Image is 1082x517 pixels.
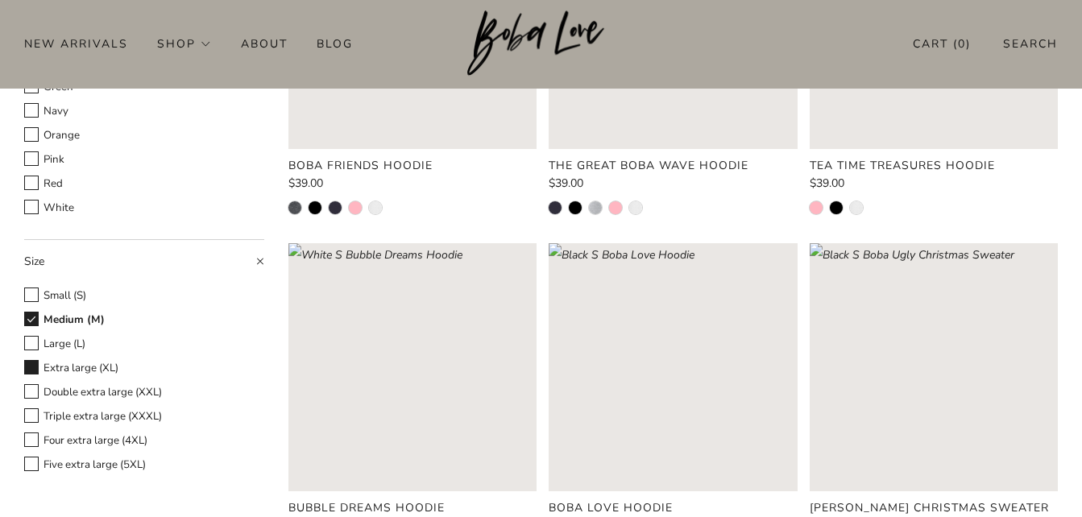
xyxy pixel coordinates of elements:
a: Black S Boba Ugly Christmas Sweater Loading image: Black S Boba Ugly Christmas Sweater [810,243,1058,491]
label: Pink [24,151,264,169]
label: Medium (M) [24,311,264,329]
label: Extra large (XL) [24,359,264,378]
span: $39.00 [288,176,323,191]
a: White S Bubble Dreams Hoodie Loading image: White S Bubble Dreams Hoodie [288,243,537,491]
a: Shop [157,31,212,56]
product-card-title: Boba Friends Hoodie [288,158,433,173]
a: $39.00 [288,178,537,189]
span: Size [24,254,44,269]
a: Blog [317,31,353,56]
a: Search [1003,31,1058,57]
a: Cart [913,31,971,57]
label: Small (S) [24,287,264,305]
a: Black S Boba Love Hoodie Loading image: Black S Boba Love Hoodie [549,243,797,491]
a: About [241,31,288,56]
span: $39.00 [810,176,844,191]
a: The Great Boba Wave Hoodie [549,159,797,173]
img: Boba Love [467,10,615,77]
a: [PERSON_NAME] Christmas Sweater [810,501,1058,515]
product-card-title: Bubble Dreams Hoodie [288,500,445,515]
label: Orange [24,126,264,145]
label: Navy [24,102,264,121]
product-card-title: Boba Love Hoodie [549,500,673,515]
a: Boba Love Hoodie [549,501,797,515]
a: Bubble Dreams Hoodie [288,501,537,515]
label: White [24,199,264,217]
span: $39.00 [549,176,583,191]
a: $39.00 [810,178,1058,189]
summary: Size [24,240,264,283]
label: Triple extra large (XXXL) [24,407,264,426]
label: Double extra large (XXL) [24,383,264,402]
items-count: 0 [958,36,966,52]
label: Four extra large (4XL) [24,432,264,450]
label: Large (L) [24,335,264,354]
a: Tea Time Treasures Hoodie [810,159,1058,173]
product-card-title: The Great Boba Wave Hoodie [549,158,748,173]
product-card-title: Tea Time Treasures Hoodie [810,158,995,173]
a: Boba Friends Hoodie [288,159,537,173]
a: $39.00 [549,178,797,189]
product-card-title: [PERSON_NAME] Christmas Sweater [810,500,1049,515]
a: New Arrivals [24,31,128,56]
label: Five extra large (5XL) [24,456,264,474]
label: Red [24,175,264,193]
